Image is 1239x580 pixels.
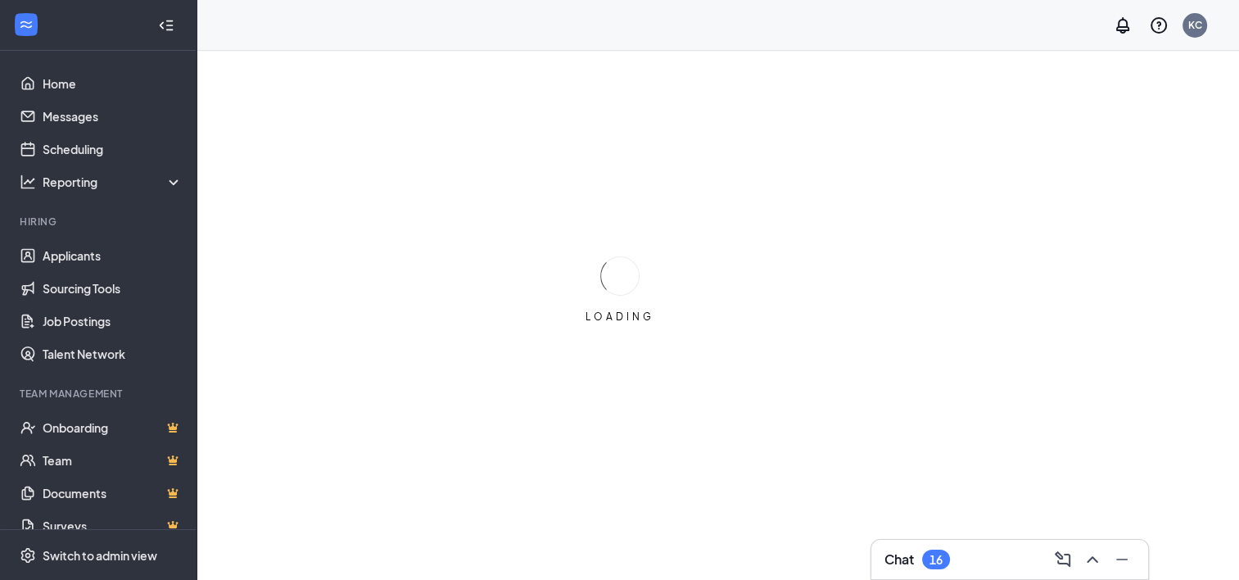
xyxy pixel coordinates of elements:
[1112,550,1132,569] svg: Minimize
[43,100,183,133] a: Messages
[20,174,36,190] svg: Analysis
[43,338,183,370] a: Talent Network
[1053,550,1073,569] svg: ComposeMessage
[43,133,183,165] a: Scheduling
[20,547,36,564] svg: Settings
[43,305,183,338] a: Job Postings
[43,411,183,444] a: OnboardingCrown
[579,310,661,324] div: LOADING
[18,16,34,33] svg: WorkstreamLogo
[43,272,183,305] a: Sourcing Tools
[158,17,174,34] svg: Collapse
[43,174,183,190] div: Reporting
[20,215,179,229] div: Hiring
[884,551,914,569] h3: Chat
[1188,18,1202,32] div: KC
[43,67,183,100] a: Home
[43,477,183,510] a: DocumentsCrown
[1113,16,1133,35] svg: Notifications
[929,553,943,567] div: 16
[1079,546,1106,573] button: ChevronUp
[43,510,183,542] a: SurveysCrown
[20,387,179,401] div: Team Management
[43,444,183,477] a: TeamCrown
[1109,546,1135,573] button: Minimize
[1050,546,1076,573] button: ComposeMessage
[43,547,157,564] div: Switch to admin view
[1083,550,1102,569] svg: ChevronUp
[1149,16,1169,35] svg: QuestionInfo
[43,239,183,272] a: Applicants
